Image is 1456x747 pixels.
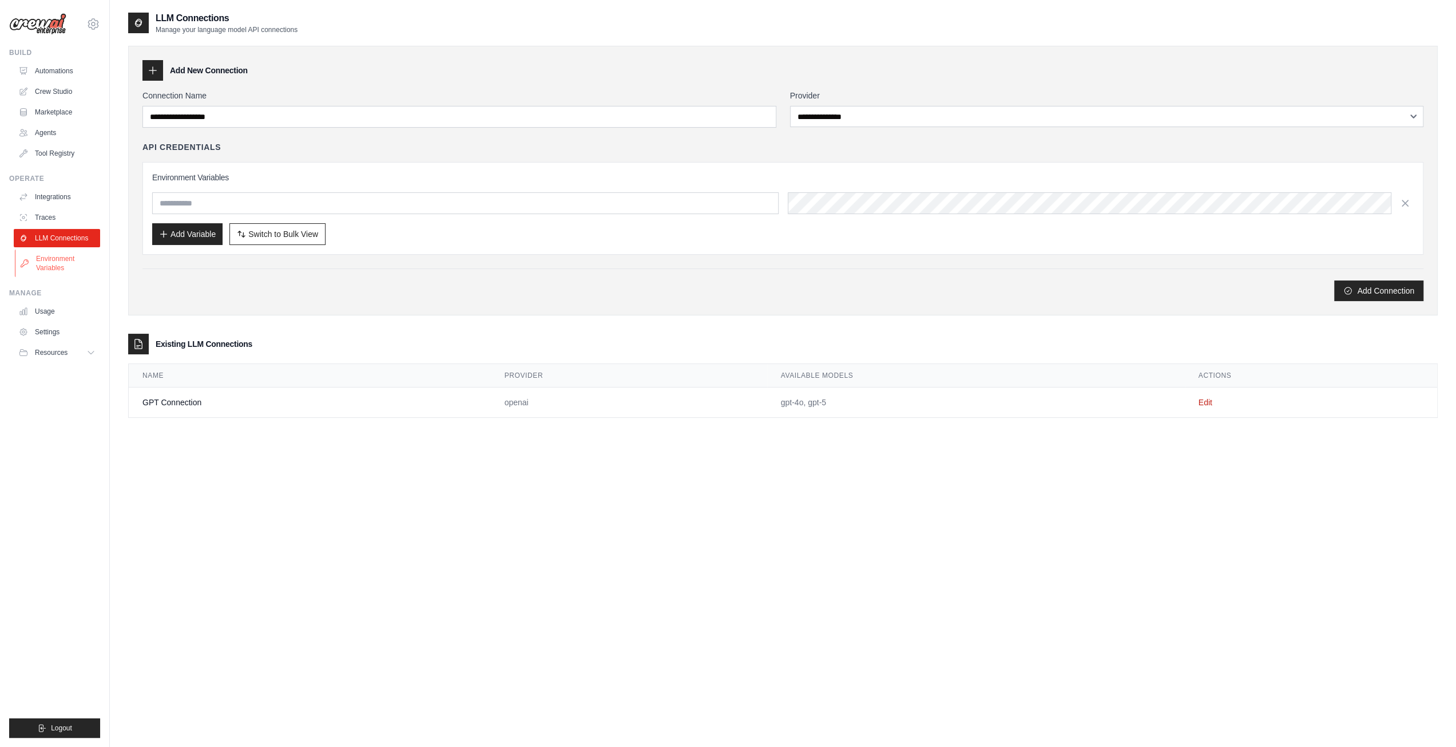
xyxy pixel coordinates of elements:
[156,25,297,34] p: Manage your language model API connections
[142,90,776,101] label: Connection Name
[9,13,66,35] img: Logo
[35,348,68,357] span: Resources
[15,250,101,277] a: Environment Variables
[142,141,221,153] h4: API Credentials
[14,208,100,227] a: Traces
[9,718,100,738] button: Logout
[14,62,100,80] a: Automations
[14,302,100,321] a: Usage
[14,103,100,121] a: Marketplace
[14,82,100,101] a: Crew Studio
[14,144,100,163] a: Tool Registry
[491,364,767,388] th: Provider
[248,228,318,240] span: Switch to Bulk View
[129,388,491,418] td: GPT Connection
[156,11,297,25] h2: LLM Connections
[152,172,1414,183] h3: Environment Variables
[14,229,100,247] a: LLM Connections
[14,323,100,341] a: Settings
[156,338,252,350] h3: Existing LLM Connections
[170,65,248,76] h3: Add New Connection
[14,343,100,362] button: Resources
[1185,364,1437,388] th: Actions
[152,223,223,245] button: Add Variable
[9,288,100,298] div: Manage
[9,174,100,183] div: Operate
[491,388,767,418] td: openai
[767,364,1185,388] th: Available Models
[1199,398,1212,407] a: Edit
[14,124,100,142] a: Agents
[790,90,1424,101] label: Provider
[9,48,100,57] div: Build
[767,388,1185,418] td: gpt-4o, gpt-5
[129,364,491,388] th: Name
[51,724,72,733] span: Logout
[1334,280,1423,301] button: Add Connection
[14,188,100,206] a: Integrations
[229,223,326,245] button: Switch to Bulk View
